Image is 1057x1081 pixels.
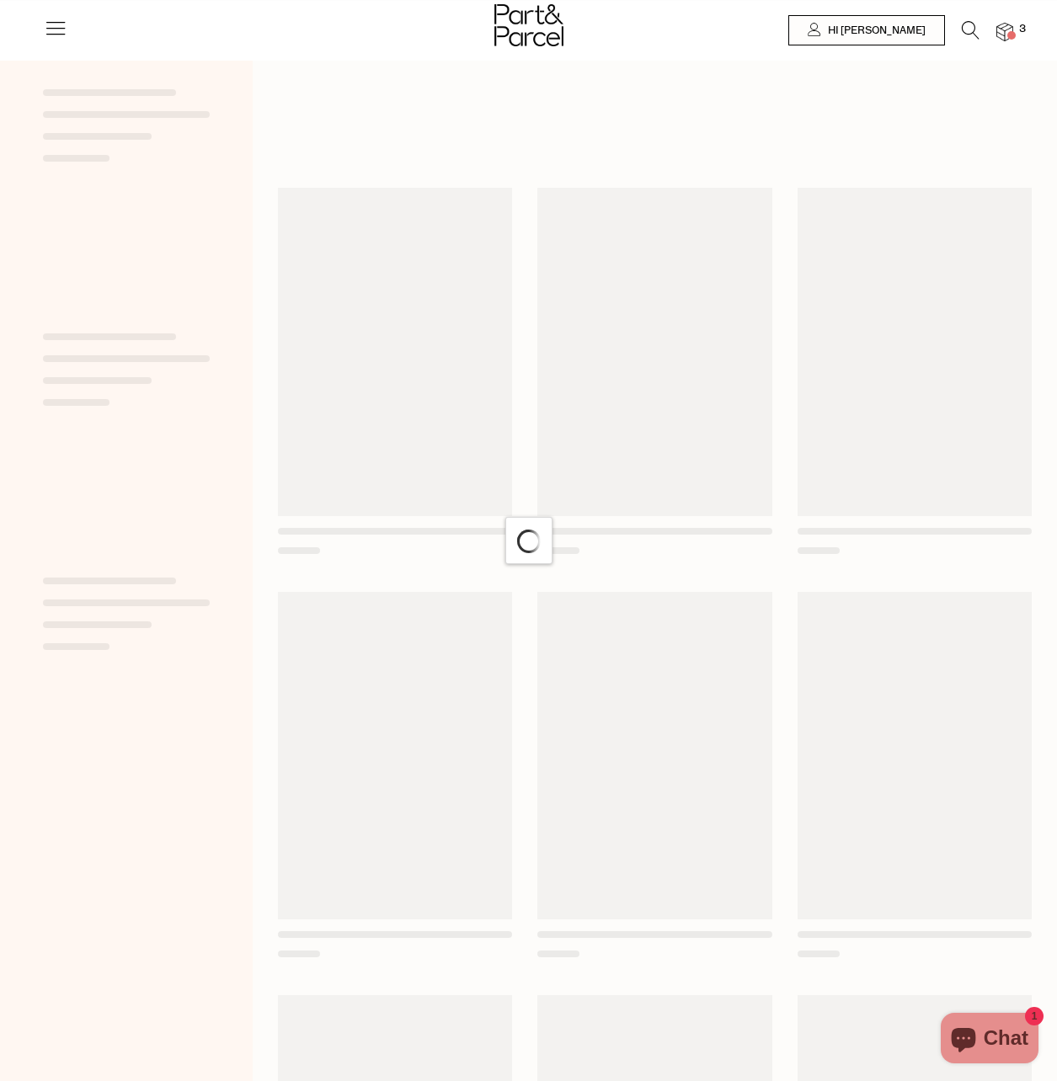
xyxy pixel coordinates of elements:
[1015,22,1030,37] span: 3
[494,4,563,46] img: Part&Parcel
[936,1013,1044,1068] inbox-online-store-chat: Shopify online store chat
[788,15,945,45] a: Hi [PERSON_NAME]
[824,24,926,38] span: Hi [PERSON_NAME]
[996,23,1013,40] a: 3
